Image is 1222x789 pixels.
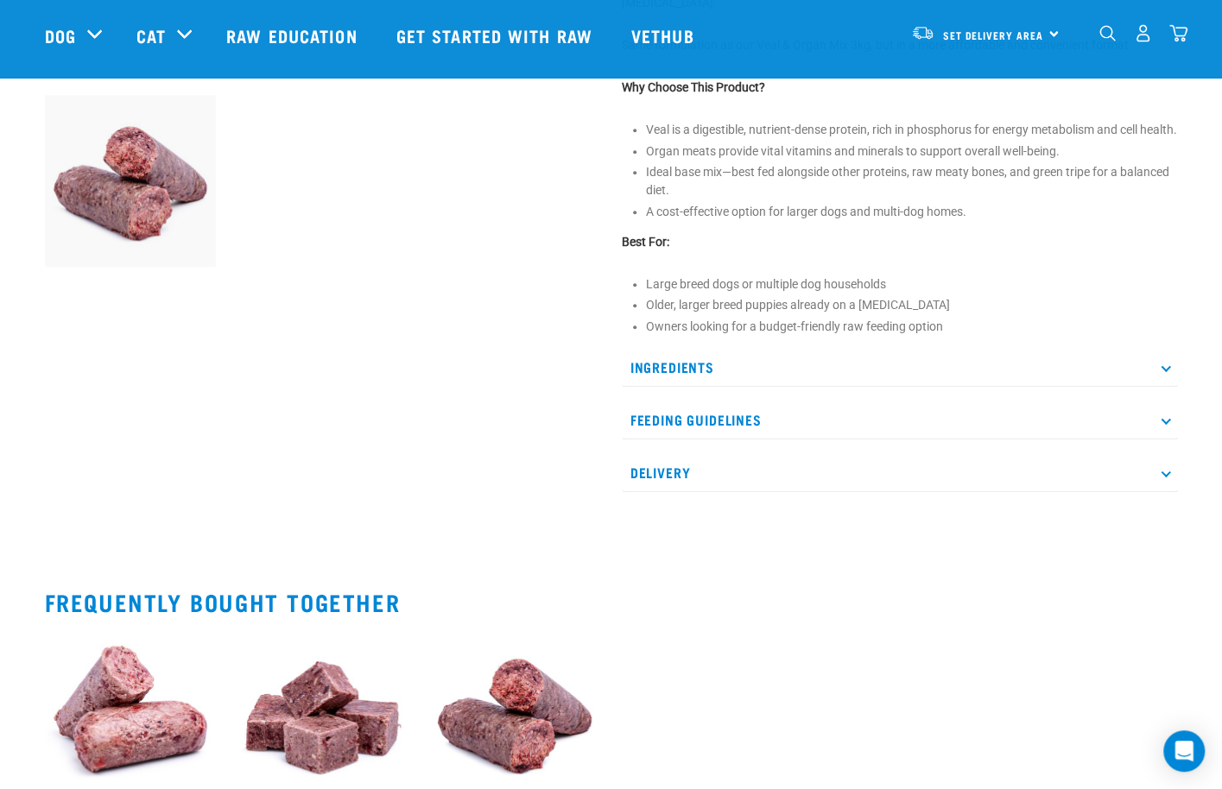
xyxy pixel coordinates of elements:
[622,80,765,94] strong: Why Choose This Product?
[622,401,1178,439] p: Feeding Guidelines
[622,235,669,249] strong: Best For:
[1169,24,1187,42] img: home-icon@2x.png
[646,163,1178,199] li: Ideal base mix—best fed alongside other proteins, raw meaty bones, and green tripe for a balanced...
[45,22,76,48] a: Dog
[646,296,1178,314] li: Older, larger breed puppies already on a [MEDICAL_DATA]
[1099,25,1116,41] img: home-icon-1@2x.png
[209,1,378,70] a: Raw Education
[622,453,1178,492] p: Delivery
[646,142,1178,161] li: Organ meats provide vital vitamins and minerals to support overall well-being.
[646,121,1178,139] li: Veal is a digestible, nutrient-dense protein, rich in phosphorus for energy metabolism and cell h...
[646,275,1178,294] li: Large breed dogs or multiple dog households
[379,1,614,70] a: Get started with Raw
[646,318,1178,336] li: Owners looking for a budget-friendly raw feeding option
[614,1,716,70] a: Vethub
[1163,730,1205,772] div: Open Intercom Messenger
[136,22,166,48] a: Cat
[1134,24,1152,42] img: user.png
[911,25,934,41] img: van-moving.png
[622,348,1178,387] p: Ingredients
[45,95,217,267] img: Veal Organ Mix Roll 01
[45,589,1178,615] h2: Frequently bought together
[646,203,1178,221] li: A cost-effective option for larger dogs and multi-dog homes.
[943,32,1043,38] span: Set Delivery Area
